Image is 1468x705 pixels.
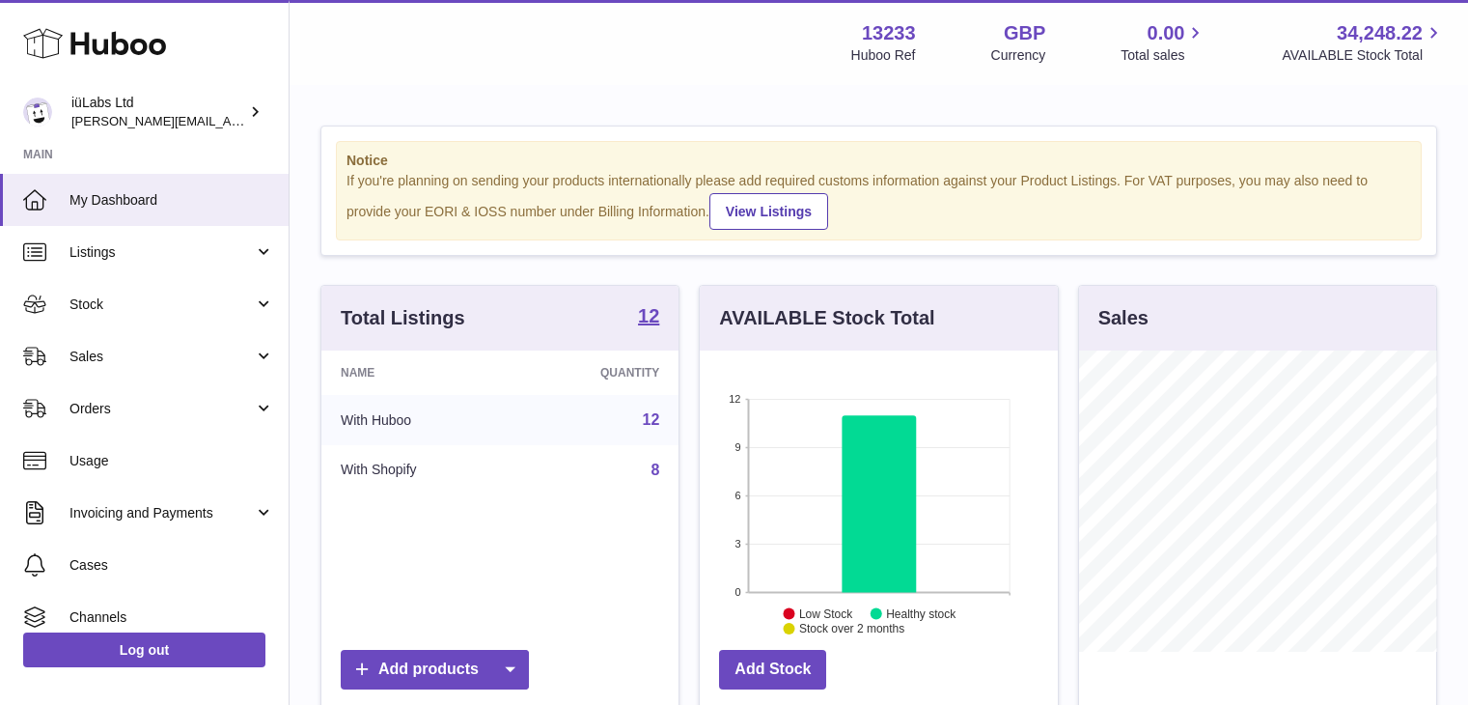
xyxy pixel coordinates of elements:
text: Healthy stock [886,606,956,620]
span: AVAILABLE Stock Total [1282,46,1445,65]
span: Listings [69,243,254,262]
a: Add products [341,650,529,690]
th: Name [321,351,514,395]
text: 9 [735,441,741,453]
div: If you're planning on sending your products internationally please add required customs informati... [346,172,1411,230]
span: Stock [69,296,254,314]
span: Channels [69,608,274,627]
span: Total sales [1121,46,1206,65]
a: Add Stock [719,650,826,690]
span: 34,248.22 [1337,20,1423,46]
img: annunziata@iulabs.co [23,98,52,127]
a: 34,248.22 AVAILABLE Stock Total [1282,20,1445,65]
strong: 13233 [862,20,916,46]
text: Low Stock [799,606,853,620]
strong: Notice [346,152,1411,170]
a: Log out [23,633,265,667]
text: Stock over 2 months [799,622,904,635]
text: 0 [735,586,741,598]
strong: GBP [1004,20,1045,46]
td: With Shopify [321,445,514,495]
span: Cases [69,556,274,575]
span: Usage [69,452,274,470]
text: 12 [730,393,741,405]
text: 6 [735,490,741,501]
h3: Total Listings [341,305,465,331]
a: 0.00 Total sales [1121,20,1206,65]
div: Currency [991,46,1046,65]
strong: 12 [638,306,659,325]
div: Huboo Ref [851,46,916,65]
text: 3 [735,538,741,550]
span: Invoicing and Payments [69,504,254,522]
a: 12 [638,306,659,329]
span: Orders [69,400,254,418]
span: Sales [69,348,254,366]
td: With Huboo [321,395,514,445]
a: 8 [651,462,659,478]
th: Quantity [514,351,679,395]
h3: Sales [1098,305,1149,331]
span: My Dashboard [69,191,274,210]
div: iüLabs Ltd [71,94,245,130]
h3: AVAILABLE Stock Total [719,305,934,331]
span: [PERSON_NAME][EMAIL_ADDRESS][DOMAIN_NAME] [71,113,387,128]
a: View Listings [709,193,828,230]
a: 12 [643,411,660,428]
span: 0.00 [1148,20,1185,46]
